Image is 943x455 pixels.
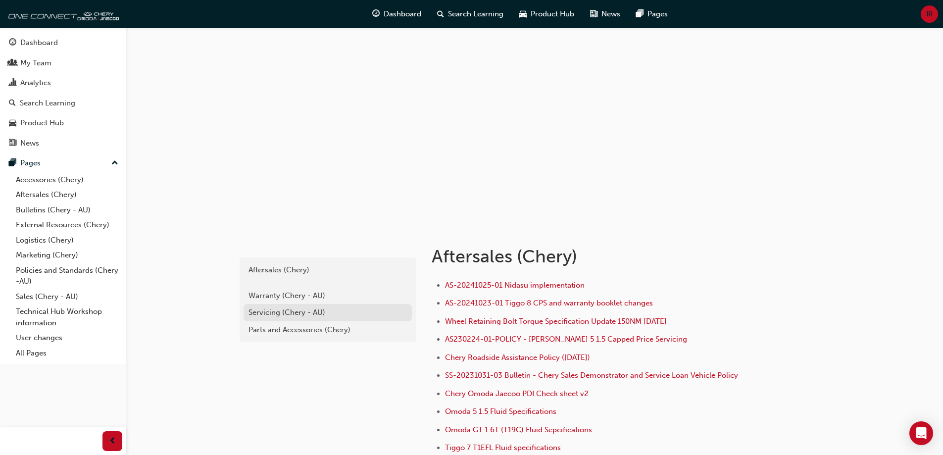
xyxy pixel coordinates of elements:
span: Product Hub [531,8,574,20]
a: Sales (Chery - AU) [12,289,122,304]
span: up-icon [111,157,118,170]
div: Search Learning [20,98,75,109]
a: SS-20231031-03 Bulletin - Chery Sales Demonstrator and Service Loan Vehicle Policy [445,371,738,380]
a: news-iconNews [582,4,628,24]
a: News [4,134,122,152]
a: Marketing (Chery) [12,248,122,263]
div: Parts and Accessories (Chery) [248,324,407,336]
span: Search Learning [448,8,503,20]
a: Technical Hub Workshop information [12,304,122,330]
span: news-icon [590,8,597,20]
span: car-icon [9,119,16,128]
div: My Team [20,57,51,69]
a: Analytics [4,74,122,92]
div: Warranty (Chery - AU) [248,290,407,302]
a: Search Learning [4,94,122,112]
div: Servicing (Chery - AU) [248,307,407,318]
div: Dashboard [20,37,58,49]
span: guage-icon [372,8,380,20]
a: Policies and Standards (Chery -AU) [12,263,122,289]
span: Pages [647,8,668,20]
a: User changes [12,330,122,346]
a: Logistics (Chery) [12,233,122,248]
button: DashboardMy TeamAnalyticsSearch LearningProduct HubNews [4,32,122,154]
a: Dashboard [4,34,122,52]
h1: Aftersales (Chery) [432,246,756,267]
span: people-icon [9,59,16,68]
span: News [601,8,620,20]
span: news-icon [9,139,16,148]
a: Chery Omoda Jaecoo PDI Check sheet v2 [445,389,589,398]
a: Chery Roadside Assistance Policy ([DATE]) [445,353,590,362]
a: Wheel Retaining Bolt Torque Specification Update 150NM [DATE] [445,317,667,326]
a: pages-iconPages [628,4,676,24]
div: Analytics [20,77,51,89]
a: All Pages [12,346,122,361]
a: Bulletins (Chery - AU) [12,202,122,218]
a: Tiggo 7 T1EFL Fluid specifications [445,443,561,452]
a: AS-20241023-01 Tiggo 8 CPS and warranty booklet changes [445,299,653,307]
a: Omoda 5 1.5 Fluid Specifications [445,407,556,416]
a: Aftersales (Chery) [244,261,412,279]
img: oneconnect [5,4,119,24]
a: Aftersales (Chery) [12,187,122,202]
button: Pages [4,154,122,172]
span: chart-icon [9,79,16,88]
span: car-icon [519,8,527,20]
a: Servicing (Chery - AU) [244,304,412,321]
a: Product Hub [4,114,122,132]
a: My Team [4,54,122,72]
a: AS230224-01-POLICY - [PERSON_NAME] 5 1.5 Capped Price Servicing [445,335,687,344]
div: Aftersales (Chery) [248,264,407,276]
a: Warranty (Chery - AU) [244,287,412,304]
span: Dashboard [384,8,421,20]
a: car-iconProduct Hub [511,4,582,24]
span: pages-icon [636,8,644,20]
span: IR [926,8,933,20]
a: guage-iconDashboard [364,4,429,24]
a: External Resources (Chery) [12,217,122,233]
a: Parts and Accessories (Chery) [244,321,412,339]
span: search-icon [437,8,444,20]
a: AS-20241025-01 Nidasu implementation [445,281,585,290]
span: search-icon [9,99,16,108]
a: search-iconSearch Learning [429,4,511,24]
a: Omoda GT 1.6T (T19C) Fluid Sepcifications [445,425,592,434]
div: Pages [20,157,41,169]
span: prev-icon [109,435,116,448]
button: IR [921,5,938,23]
div: Product Hub [20,117,64,129]
div: News [20,138,39,149]
span: guage-icon [9,39,16,48]
span: pages-icon [9,159,16,168]
a: Accessories (Chery) [12,172,122,188]
div: Open Intercom Messenger [909,421,933,445]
